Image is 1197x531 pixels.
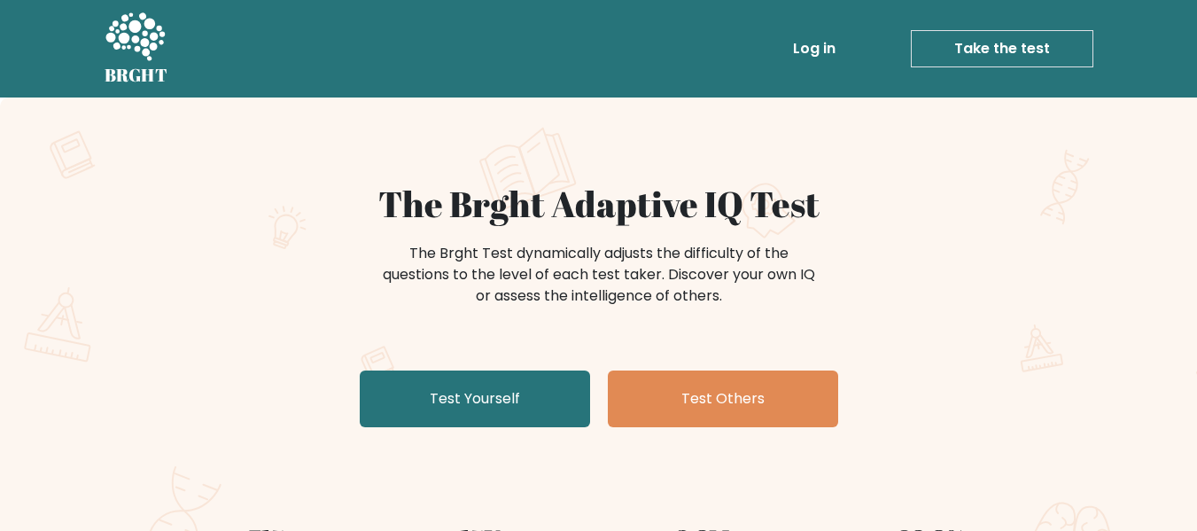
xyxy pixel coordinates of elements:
[377,243,820,307] div: The Brght Test dynamically adjusts the difficulty of the questions to the level of each test take...
[608,371,838,427] a: Test Others
[360,371,590,427] a: Test Yourself
[105,65,168,86] h5: BRGHT
[167,183,1031,225] h1: The Brght Adaptive IQ Test
[786,31,843,66] a: Log in
[105,7,168,90] a: BRGHT
[911,30,1093,67] a: Take the test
